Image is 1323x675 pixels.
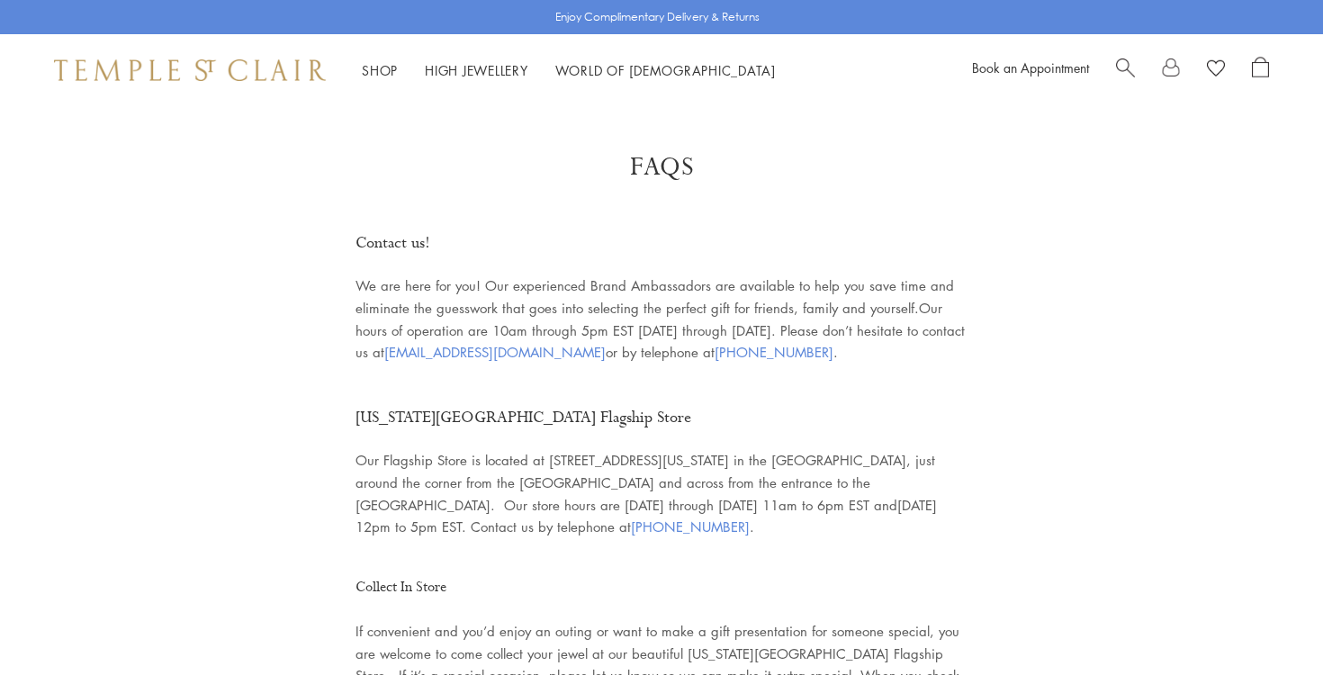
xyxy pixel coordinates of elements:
[631,517,750,535] a: [PHONE_NUMBER]
[1207,57,1225,84] a: View Wishlist
[355,574,967,601] h3: Collect In Store
[355,229,967,258] h2: Contact us!
[362,61,398,79] a: ShopShop
[384,343,606,361] a: [EMAIL_ADDRESS][DOMAIN_NAME]
[631,517,754,535] span: .
[555,61,776,79] a: World of [DEMOGRAPHIC_DATA]World of [DEMOGRAPHIC_DATA]
[1252,57,1269,84] a: Open Shopping Bag
[72,151,1251,184] h1: FAQs
[555,8,760,26] p: Enjoy Complimentary Delivery & Returns
[355,274,967,364] p: We are here for you! Our experienced Brand Ambassadors are available to help you save time and el...
[715,343,833,361] a: [PHONE_NUMBER]
[972,58,1089,76] a: Book an Appointment
[1233,590,1305,657] iframe: Gorgias live chat messenger
[355,451,937,535] span: Our Flagship Store is located at [STREET_ADDRESS][US_STATE] in the [GEOGRAPHIC_DATA], just around...
[362,59,776,82] nav: Main navigation
[1116,57,1135,84] a: Search
[54,59,326,81] img: Temple St. Clair
[355,403,967,433] h2: [US_STATE][GEOGRAPHIC_DATA] Flagship Store
[425,61,528,79] a: High JewelleryHigh Jewellery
